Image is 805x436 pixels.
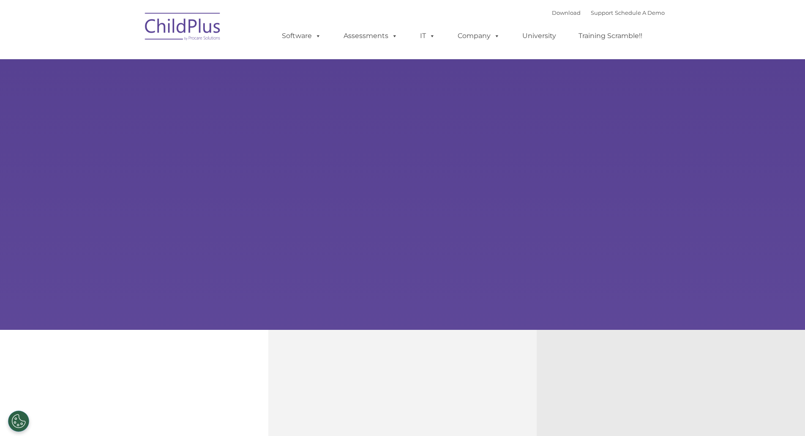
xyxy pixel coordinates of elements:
[552,9,581,16] a: Download
[141,7,225,49] img: ChildPlus by Procare Solutions
[570,27,651,44] a: Training Scramble!!
[8,411,29,432] button: Cookies Settings
[552,9,665,16] font: |
[514,27,565,44] a: University
[615,9,665,16] a: Schedule A Demo
[273,27,330,44] a: Software
[412,27,444,44] a: IT
[335,27,406,44] a: Assessments
[449,27,508,44] a: Company
[591,9,613,16] a: Support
